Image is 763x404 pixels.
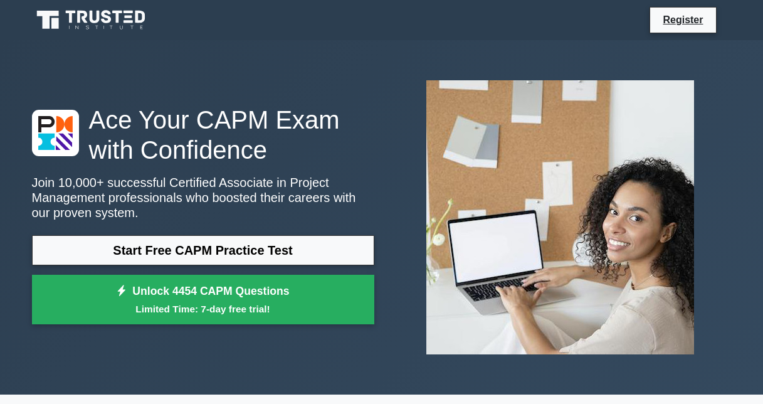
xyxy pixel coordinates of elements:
[655,12,710,28] a: Register
[32,235,374,265] a: Start Free CAPM Practice Test
[48,302,359,316] small: Limited Time: 7-day free trial!
[32,105,374,165] h1: Ace Your CAPM Exam with Confidence
[32,175,374,220] p: Join 10,000+ successful Certified Associate in Project Management professionals who boosted their...
[32,275,374,325] a: Unlock 4454 CAPM QuestionsLimited Time: 7-day free trial!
